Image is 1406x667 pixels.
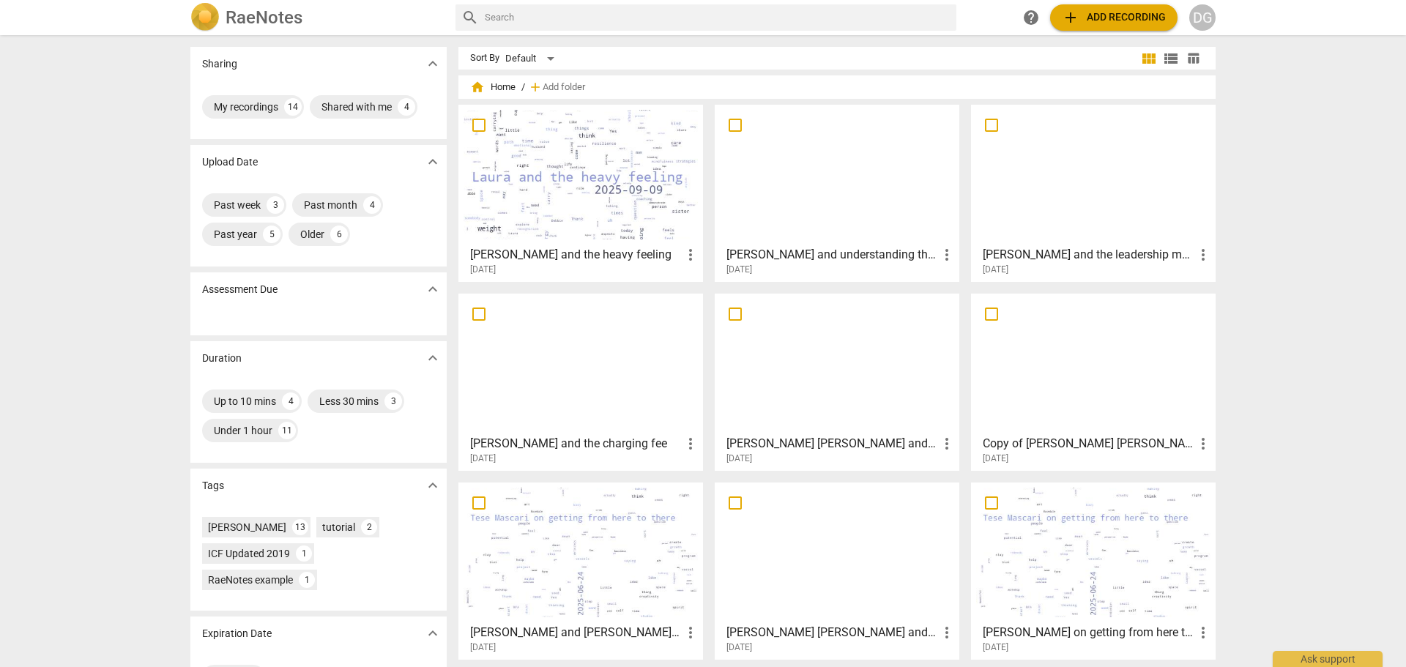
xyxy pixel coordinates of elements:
[720,110,954,275] a: [PERSON_NAME] and understanding the stuck[DATE]
[682,246,699,264] span: more_vert
[1022,9,1040,26] span: help
[1050,4,1178,31] button: Upload
[384,392,402,410] div: 3
[296,545,312,562] div: 1
[938,624,956,641] span: more_vert
[543,82,585,93] span: Add folder
[202,154,258,170] p: Upload Date
[726,246,938,264] h3: Malvika and understanding the stuck
[422,151,444,173] button: Show more
[1186,51,1200,65] span: table_chart
[422,347,444,369] button: Show more
[202,478,224,493] p: Tags
[278,422,296,439] div: 11
[682,435,699,452] span: more_vert
[983,435,1194,452] h3: Copy of Marie Louise and the Blank Page MCC contender
[1160,48,1182,70] button: List view
[983,452,1008,465] span: [DATE]
[322,520,355,534] div: tutorial
[424,625,442,642] span: expand_more
[363,196,381,214] div: 4
[267,196,284,214] div: 3
[202,351,242,366] p: Duration
[300,227,324,242] div: Older
[422,622,444,644] button: Show more
[304,198,357,212] div: Past month
[470,80,516,94] span: Home
[208,573,293,587] div: RaeNotes example
[330,226,348,243] div: 6
[214,198,261,212] div: Past week
[1162,50,1180,67] span: view_list
[1273,651,1383,667] div: Ask support
[1138,48,1160,70] button: Tile view
[470,452,496,465] span: [DATE]
[976,110,1210,275] a: [PERSON_NAME] and the leadership messages[DATE]
[398,98,415,116] div: 4
[1182,48,1204,70] button: Table view
[461,9,479,26] span: search
[505,47,559,70] div: Default
[485,6,951,29] input: Search
[214,394,276,409] div: Up to 10 mins
[1189,4,1216,31] button: DG
[299,572,315,588] div: 1
[464,110,698,275] a: [PERSON_NAME] and the heavy feeling[DATE]
[424,477,442,494] span: expand_more
[470,624,682,641] h3: DG McCullough and Tese Mascari on getting from here to there
[464,488,698,653] a: [PERSON_NAME] and [PERSON_NAME] on getting from here to there[DATE]
[983,624,1194,641] h3: Tese Mascari on getting from here to there
[521,82,525,93] span: /
[422,53,444,75] button: Show more
[470,80,485,94] span: home
[464,299,698,464] a: [PERSON_NAME] and the charging fee[DATE]
[321,100,392,114] div: Shared with me
[976,299,1210,464] a: Copy of [PERSON_NAME] [PERSON_NAME] and the Blank Page MCC contender[DATE]
[424,55,442,72] span: expand_more
[983,264,1008,276] span: [DATE]
[202,56,237,72] p: Sharing
[202,626,272,641] p: Expiration Date
[726,452,752,465] span: [DATE]
[214,100,278,114] div: My recordings
[983,246,1194,264] h3: Helio and the leadership messages
[263,226,280,243] div: 5
[284,98,302,116] div: 14
[361,519,377,535] div: 2
[190,3,220,32] img: Logo
[319,394,379,409] div: Less 30 mins
[1194,246,1212,264] span: more_vert
[470,246,682,264] h3: Laura and the heavy feeling
[938,246,956,264] span: more_vert
[726,641,752,654] span: [DATE]
[470,435,682,452] h3: Jill and the charging fee
[720,488,954,653] a: [PERSON_NAME] [PERSON_NAME] and the Blank Page MCC contender[DATE]
[1194,435,1212,452] span: more_vert
[422,278,444,300] button: Show more
[424,153,442,171] span: expand_more
[470,53,499,64] div: Sort By
[422,474,444,496] button: Show more
[190,3,444,32] a: LogoRaeNotes
[976,488,1210,653] a: [PERSON_NAME] on getting from here to there[DATE]
[1140,50,1158,67] span: view_module
[1062,9,1079,26] span: add
[470,641,496,654] span: [DATE]
[208,520,286,534] div: [PERSON_NAME]
[983,641,1008,654] span: [DATE]
[1194,624,1212,641] span: more_vert
[214,423,272,438] div: Under 1 hour
[720,299,954,464] a: [PERSON_NAME] [PERSON_NAME] and taking fear to fearlessness through creativity[DATE]
[682,624,699,641] span: more_vert
[1062,9,1166,26] span: Add recording
[726,264,752,276] span: [DATE]
[1018,4,1044,31] a: Help
[424,349,442,367] span: expand_more
[726,435,938,452] h3: Marie Louise and taking fear to fearlessness through creativity
[726,624,938,641] h3: Marie Louise and the Blank Page MCC contender
[470,264,496,276] span: [DATE]
[208,546,290,561] div: ICF Updated 2019
[202,282,278,297] p: Assessment Due
[282,392,300,410] div: 4
[214,227,257,242] div: Past year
